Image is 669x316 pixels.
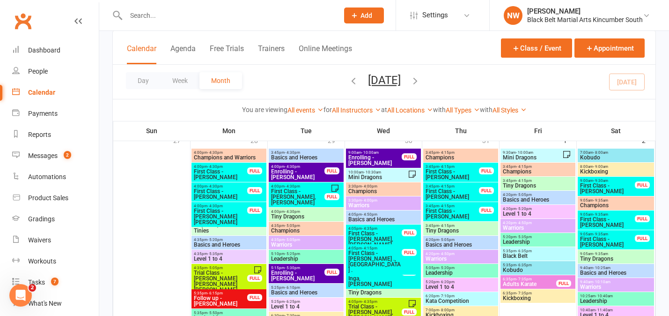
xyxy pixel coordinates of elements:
span: 4:35pm [271,238,342,242]
span: - 4:30pm [285,210,300,214]
button: Trainers [258,44,285,64]
span: - 5:05pm [285,238,300,242]
span: 3:30pm [348,198,419,203]
span: 4:05pm [348,246,402,250]
span: 10:25am [580,294,652,298]
span: - 8:00pm [439,308,455,312]
span: - 10:40am [595,294,613,298]
span: 4:00pm [193,165,248,169]
span: Tiny Dragons [348,290,419,295]
span: Champions [271,228,342,233]
span: - 5:30pm [285,266,300,270]
span: Tinies [193,228,265,233]
button: Free Trials [210,44,244,64]
span: First Class - [PERSON_NAME] [425,188,479,200]
span: Champions [502,169,573,174]
span: Warriors [348,203,419,208]
span: - 6:10pm [285,286,300,290]
div: FULL [635,181,650,188]
span: - 4:50pm [516,221,532,225]
span: 4:20pm [425,238,496,242]
span: - 6:20pm [439,280,455,284]
span: Enrolling - [PERSON_NAME] [348,155,402,166]
button: Class / Event [501,38,572,58]
span: Settings [422,5,448,26]
div: NW [504,6,522,25]
span: - 7:35pm [516,291,532,295]
span: - 10:10am [593,280,610,284]
span: 4:20pm [502,207,573,211]
div: FULL [635,215,650,222]
div: FULL [324,269,339,276]
span: Kickboxing [502,295,573,301]
a: Dashboard [12,40,99,61]
span: Kata Competition [425,298,496,304]
div: FULL [247,167,262,174]
span: - 4:00pm [362,184,377,188]
a: All Styles [493,106,527,114]
span: Basics and Heroes [193,242,265,248]
span: 5:20pm [502,235,573,239]
div: FULL [402,229,417,236]
span: Warriors [580,284,652,290]
div: FULL [247,207,262,214]
span: 5:20pm [425,280,496,284]
div: Black Belt Martial Arts Kincumber South [527,15,643,24]
span: - 5:35pm [516,235,532,239]
span: Enrolling - [PERSON_NAME] [271,270,325,281]
div: FULL [247,294,262,301]
span: First Class - [PERSON_NAME] [580,217,635,228]
button: Week [161,72,199,89]
div: FULL [402,308,417,316]
span: 4:35pm [193,238,265,242]
span: Leadership [425,270,496,276]
th: Mon [191,121,268,141]
div: FULL [247,275,262,282]
span: - 10:00am [516,150,533,155]
span: - 5:05pm [516,193,532,197]
th: Fri [500,121,577,141]
span: 7:00am [580,150,652,155]
span: - 7:35pm [516,277,532,281]
span: First Class - [PERSON_NAME] [425,169,479,180]
span: First Class - [PERSON_NAME] [193,188,248,200]
div: Waivers [28,236,51,244]
span: Tiny Dragons [580,256,652,262]
button: Day [126,72,161,89]
a: Messages 2 [12,145,99,166]
span: 4:20pm [502,221,573,225]
span: - 4:30pm [207,150,223,155]
div: People [28,68,48,75]
a: Calendar [12,82,99,103]
span: - 10:25am [593,266,610,270]
span: 10:40am [580,308,652,312]
span: - 5:50pm [207,311,223,315]
a: All Types [446,106,480,114]
span: Warriors [502,225,573,231]
span: - 4:15pm [439,150,455,155]
span: 5:35pm [193,311,265,315]
span: - 4:30pm [285,150,300,155]
span: Leadership [271,256,342,262]
span: - 6:25pm [285,300,300,304]
div: FULL [247,187,262,194]
span: 9:00am [348,150,402,155]
span: - 4:50pm [362,212,377,217]
a: What's New [12,293,99,314]
button: Add [344,8,384,23]
a: Automations [12,166,99,188]
th: Wed [345,121,422,141]
span: 4:35pm [271,224,342,228]
span: 4:20pm [502,193,573,197]
span: 8:00am [580,165,652,169]
span: 3:45pm [425,184,479,188]
span: First Class - [PERSON_NAME] [193,169,248,180]
span: Basics and Heroes [502,197,573,203]
span: - 4:15pm [439,165,455,169]
span: - 4:30pm [207,165,223,169]
span: 3:45pm [502,179,573,183]
span: - 4:15pm [362,246,377,250]
a: All events [287,106,323,114]
span: - 8:00am [593,150,608,155]
span: Add [360,12,372,19]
